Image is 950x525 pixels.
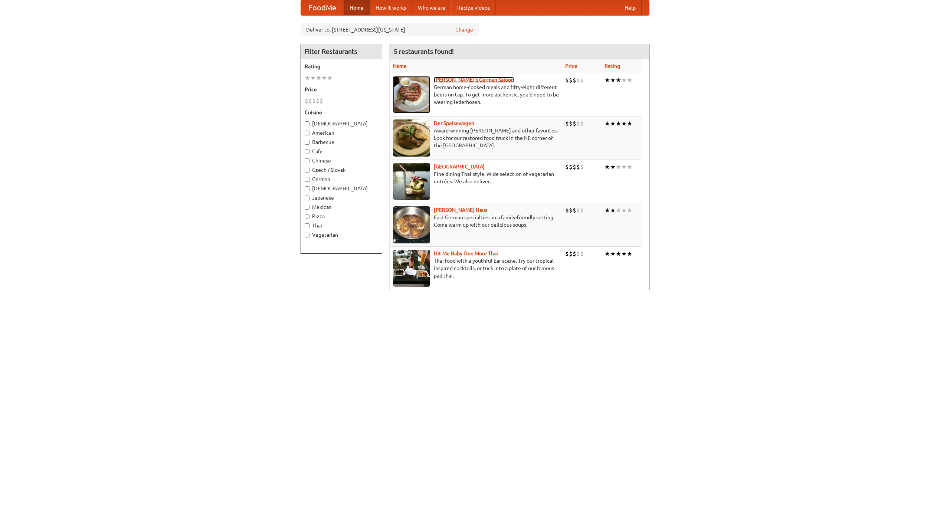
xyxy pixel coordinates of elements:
li: $ [565,119,569,128]
li: ★ [605,76,610,84]
li: $ [580,119,584,128]
li: $ [316,97,320,105]
li: $ [569,76,573,84]
li: $ [580,206,584,214]
a: [PERSON_NAME] Haus [434,207,487,213]
li: ★ [616,250,621,258]
li: $ [569,250,573,258]
li: $ [580,250,584,258]
a: Recipe videos [451,0,496,15]
li: ★ [627,119,632,128]
a: Who we are [412,0,451,15]
input: American [305,131,309,135]
li: ★ [610,76,616,84]
p: Award-winning [PERSON_NAME] and other favorites. Look for our restored food truck in the NE corne... [393,127,559,149]
li: ★ [610,119,616,128]
input: Japanese [305,196,309,200]
label: Cafe [305,148,378,155]
li: ★ [310,74,316,82]
label: Mexican [305,203,378,211]
p: Thai food with a youthful bar scene. Try our tropical inspired cocktails, or tuck into a plate of... [393,257,559,279]
li: ★ [627,163,632,171]
input: Czech / Slovak [305,168,309,173]
h5: Cuisine [305,109,378,116]
input: Barbecue [305,140,309,145]
li: ★ [616,119,621,128]
li: $ [573,163,576,171]
li: ★ [627,206,632,214]
label: American [305,129,378,137]
img: speisewagen.jpg [393,119,430,157]
input: Pizza [305,214,309,219]
label: Barbecue [305,138,378,146]
li: ★ [627,250,632,258]
ng-pluralize: 5 restaurants found! [394,48,454,55]
label: Vegetarian [305,231,378,239]
li: $ [569,163,573,171]
li: ★ [621,163,627,171]
li: ★ [605,250,610,258]
input: [DEMOGRAPHIC_DATA] [305,186,309,191]
li: ★ [327,74,332,82]
img: babythai.jpg [393,250,430,287]
li: $ [312,97,316,105]
li: $ [308,97,312,105]
a: Hit Me Baby One More Thai [434,250,498,256]
label: [DEMOGRAPHIC_DATA] [305,185,378,192]
a: How it works [370,0,412,15]
li: ★ [605,163,610,171]
a: Change [455,26,473,33]
li: ★ [321,74,327,82]
li: $ [576,119,580,128]
li: $ [576,163,580,171]
li: ★ [616,76,621,84]
li: ★ [627,76,632,84]
li: $ [565,163,569,171]
li: $ [569,206,573,214]
li: ★ [605,206,610,214]
input: Chinese [305,158,309,163]
input: German [305,177,309,182]
input: Thai [305,223,309,228]
p: East German specialties, in a family-friendly setting. Come warm up with our delicious soups. [393,214,559,229]
li: ★ [610,163,616,171]
label: Czech / Slovak [305,166,378,174]
li: $ [573,76,576,84]
li: $ [573,206,576,214]
a: Name [393,63,407,69]
li: $ [576,76,580,84]
a: [PERSON_NAME]'s German Saloon [434,77,514,83]
li: $ [565,206,569,214]
img: esthers.jpg [393,76,430,113]
label: Pizza [305,213,378,220]
li: ★ [621,206,627,214]
li: ★ [621,76,627,84]
li: ★ [605,119,610,128]
a: [GEOGRAPHIC_DATA] [434,164,485,170]
h5: Price [305,86,378,93]
a: Rating [605,63,620,69]
h5: Rating [305,63,378,70]
b: Der Speisewagen [434,120,474,126]
div: Deliver to: [STREET_ADDRESS][US_STATE] [301,23,479,36]
img: kohlhaus.jpg [393,206,430,243]
li: ★ [616,206,621,214]
li: $ [569,119,573,128]
li: $ [573,119,576,128]
li: ★ [621,119,627,128]
li: $ [565,250,569,258]
li: ★ [616,163,621,171]
li: $ [576,250,580,258]
input: [DEMOGRAPHIC_DATA] [305,121,309,126]
li: $ [565,76,569,84]
h4: Filter Restaurants [301,44,382,59]
label: Thai [305,222,378,229]
li: $ [580,76,584,84]
li: ★ [621,250,627,258]
label: Chinese [305,157,378,164]
li: $ [573,250,576,258]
